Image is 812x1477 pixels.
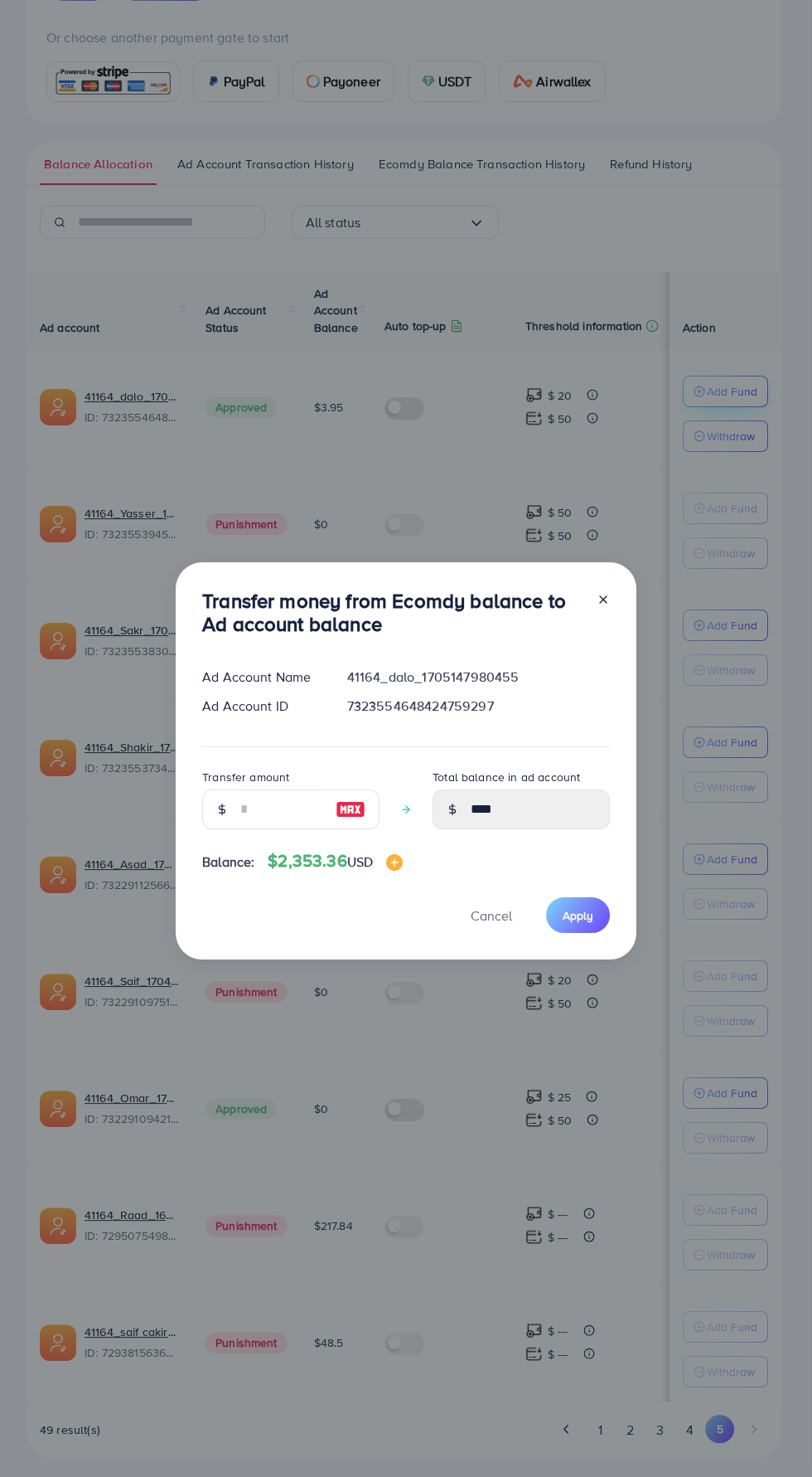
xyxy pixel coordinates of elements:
span: Apply [563,907,593,924]
span: Balance: [202,853,254,872]
label: Total balance in ad account [433,769,580,785]
span: Cancel [471,906,512,925]
span: USD [347,853,373,871]
div: Ad Account Name [189,668,334,687]
div: 7323554648424759297 [334,697,623,716]
div: Ad Account ID [189,697,334,716]
h3: Transfer money from Ecomdy balance to Ad account balance [202,589,583,637]
button: Cancel [450,897,533,933]
label: Transfer amount [202,769,289,785]
img: image [386,854,403,871]
h4: $2,353.36 [268,851,403,872]
div: 41164_dalo_1705147980455 [334,668,623,687]
button: Apply [546,897,610,933]
iframe: Chat [742,1402,800,1465]
img: image [336,799,365,819]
